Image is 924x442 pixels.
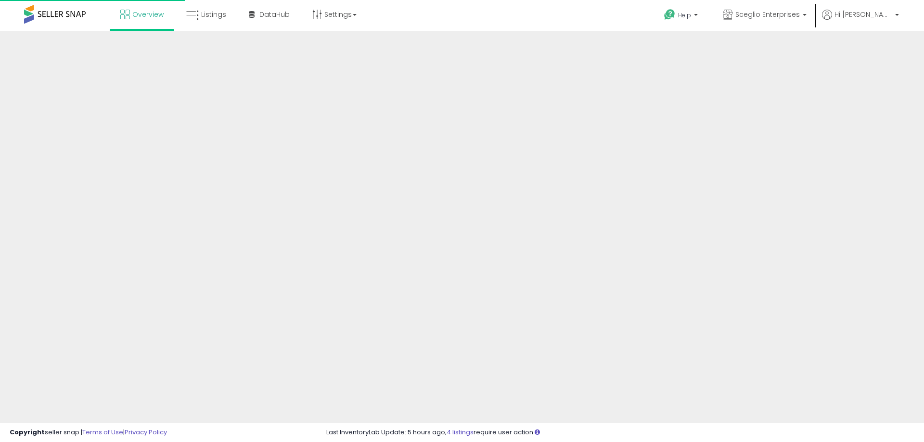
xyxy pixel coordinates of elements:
span: Overview [132,10,164,19]
a: Terms of Use [82,428,123,437]
span: DataHub [259,10,290,19]
a: Help [656,1,707,31]
div: seller snap | | [10,428,167,437]
a: Privacy Policy [125,428,167,437]
strong: Copyright [10,428,45,437]
a: 4 listings [447,428,474,437]
span: Help [678,11,691,19]
div: Last InventoryLab Update: 5 hours ago, require user action. [326,428,914,437]
span: Sceglio Enterprises [735,10,800,19]
i: Click here to read more about un-synced listings. [535,429,540,435]
i: Get Help [664,9,676,21]
span: Hi [PERSON_NAME] [834,10,892,19]
a: Hi [PERSON_NAME] [822,10,899,31]
span: Listings [201,10,226,19]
